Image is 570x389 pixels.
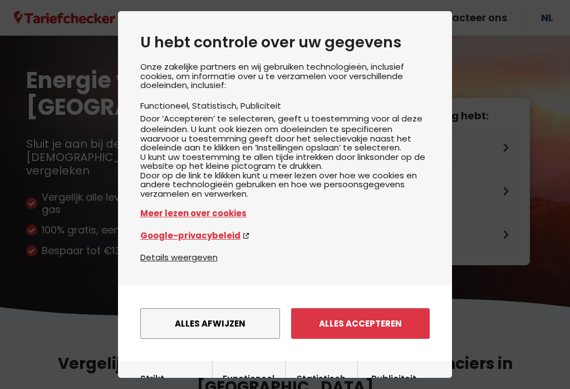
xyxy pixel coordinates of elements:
div: menu [118,286,452,361]
h2: U hebt controle over uw gegevens [140,33,430,51]
li: Statistisch [192,100,240,111]
button: Alles afwijzen [140,308,280,339]
li: Functioneel [140,100,192,111]
li: Publiciteit [240,100,281,111]
a: Google-privacybeleid [140,229,430,242]
div: Onze zakelijke partners en wij gebruiken technologieën, inclusief cookies, om informatie over u t... [140,62,430,251]
a: Meer lezen over cookies [140,207,430,220]
button: Alles accepteren [291,308,430,339]
button: Details weergeven [140,251,218,264]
